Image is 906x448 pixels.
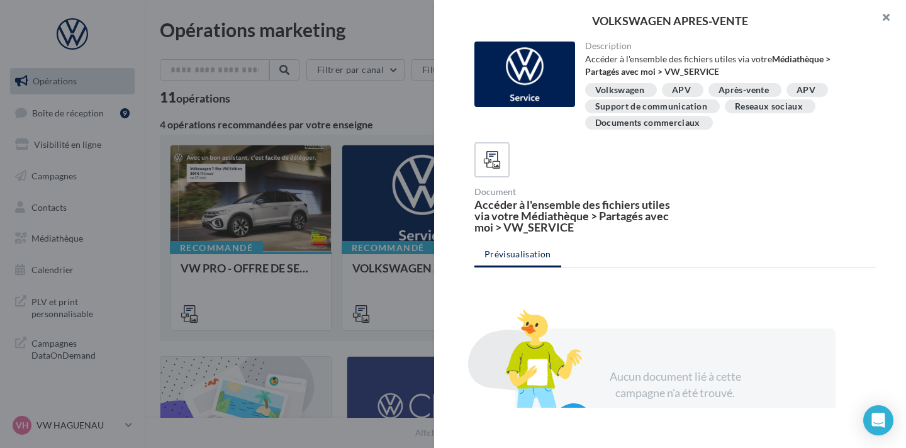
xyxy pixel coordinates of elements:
[672,86,691,95] div: APV
[585,42,866,50] div: Description
[797,86,815,95] div: APV
[595,102,707,111] div: Support de communication
[585,53,866,78] div: Accéder à l'ensemble des fichiers utiles via votre
[474,188,670,196] div: Document
[719,86,769,95] div: Après-vente
[454,15,886,26] div: VOLKSWAGEN APRES-VENTE
[595,86,645,95] div: Volkswagen
[595,369,755,401] div: Aucun document lié à cette campagne n'a été trouvé.
[595,118,700,128] div: Documents commerciaux
[735,102,803,111] div: Reseaux sociaux
[474,199,670,233] div: Accéder à l'ensemble des fichiers utiles via votre Médiathèque > Partagés avec moi > VW_SERVICE
[863,405,893,435] div: Open Intercom Messenger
